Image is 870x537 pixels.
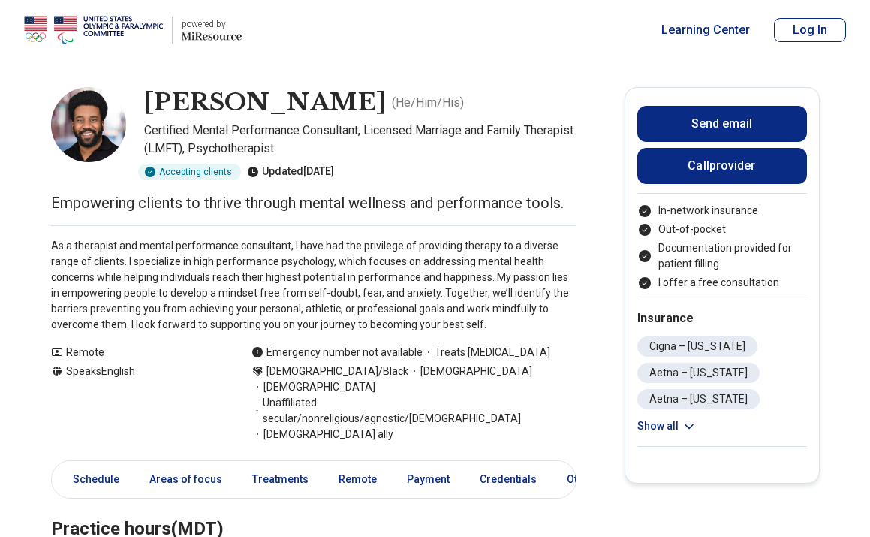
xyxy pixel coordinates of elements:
li: Aetna – [US_STATE] [637,363,760,383]
span: [DEMOGRAPHIC_DATA] [251,379,375,395]
p: Empowering clients to thrive through mental wellness and performance tools. [51,192,576,213]
a: Payment [398,464,459,495]
li: Cigna – [US_STATE] [637,336,757,357]
span: [DEMOGRAPHIC_DATA]/Black [266,364,408,379]
p: powered by [182,18,242,30]
a: Schedule [55,464,128,495]
button: Callprovider [637,148,807,184]
li: I offer a free consultation [637,275,807,291]
a: Other [558,464,612,495]
ul: Payment options [637,203,807,291]
div: Emergency number not available [251,345,423,361]
button: Log In [774,18,846,42]
img: Jourdan Johnson, Certified Mental Performance Consultant [51,87,126,162]
span: [DEMOGRAPHIC_DATA] ally [251,427,393,442]
button: Show all [637,418,697,434]
a: Learning Center [661,21,750,39]
span: [DEMOGRAPHIC_DATA] [408,364,532,379]
a: Remote [330,464,386,495]
div: Remote [51,345,221,361]
a: Areas of focus [140,464,231,495]
button: Send email [637,106,807,142]
div: Updated [DATE] [247,164,334,180]
span: Treats [MEDICAL_DATA] [423,345,550,361]
a: Home page [24,6,242,54]
li: Out-of-pocket [637,222,807,237]
p: ( He/Him/His ) [392,94,464,112]
div: Accepting clients [138,164,241,180]
h2: Insurance [637,309,807,327]
a: Treatments [243,464,318,495]
li: Documentation provided for patient filling [637,240,807,272]
h1: [PERSON_NAME] [144,87,386,119]
div: Speaks English [51,364,221,442]
a: Credentials [471,464,546,495]
p: Certified Mental Performance Consultant, Licensed Marriage and Family Therapist (LMFT), Psychothe... [144,122,576,158]
span: Unaffiliated: secular/nonreligious/agnostic/[DEMOGRAPHIC_DATA] [251,395,576,427]
li: In-network insurance [637,203,807,219]
li: Aetna – [US_STATE] [637,389,760,409]
p: As a therapist and mental performance consultant, I have had the privilege of providing therapy t... [51,238,576,333]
